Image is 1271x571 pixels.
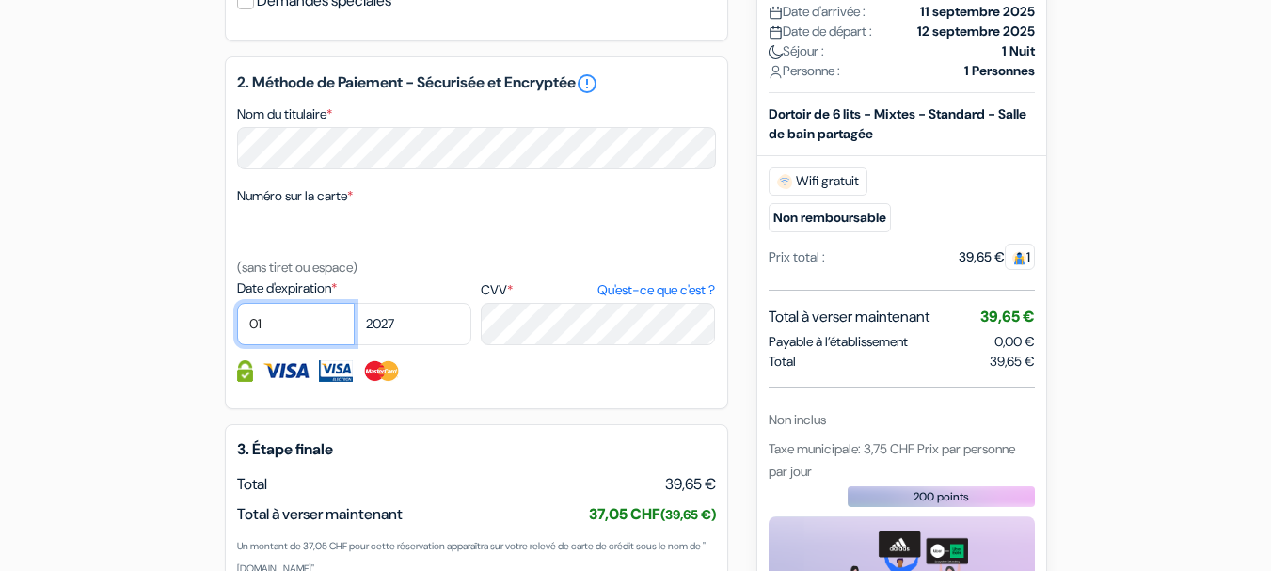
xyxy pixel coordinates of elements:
span: Date de départ : [769,21,872,40]
span: 0,00 € [994,332,1035,349]
label: Nom du titulaire [237,104,332,124]
img: moon.svg [769,44,783,58]
strong: 11 septembre 2025 [920,1,1035,21]
span: 200 points [914,487,969,504]
h5: 3. Étape finale [237,440,716,458]
a: error_outline [576,72,598,95]
img: Information de carte de crédit entièrement encryptée et sécurisée [237,360,253,382]
div: Prix total : [769,246,825,266]
img: calendar.svg [769,5,783,19]
strong: 1 Nuit [1002,40,1035,60]
label: CVV [481,280,715,300]
div: 39,65 € [959,246,1035,266]
span: 39,65 € [980,306,1035,325]
img: Master Card [362,360,401,382]
span: 39,65 € [990,351,1035,371]
span: Wifi gratuit [769,167,867,195]
span: Total [769,351,796,371]
span: 39,65 € [665,473,716,496]
span: 1 [1005,243,1035,269]
span: Séjour : [769,40,824,60]
h5: 2. Méthode de Paiement - Sécurisée et Encryptée [237,72,716,95]
small: (sans tiret ou espace) [237,259,357,276]
span: Payable à l’établissement [769,331,908,351]
img: guest.svg [1012,250,1026,264]
span: Taxe municipale: 3,75 CHF Prix par personne par jour [769,439,1015,479]
img: Visa [262,360,310,382]
label: Numéro sur la carte [237,186,353,206]
span: Total à verser maintenant [237,504,403,524]
div: Non inclus [769,409,1035,429]
span: Personne : [769,60,840,80]
span: Total [237,474,267,494]
img: user_icon.svg [769,64,783,78]
img: Visa Electron [319,360,353,382]
b: Dortoir de 6 lits - Mixtes - Standard - Salle de bain partagée [769,104,1026,141]
img: free_wifi.svg [777,173,792,188]
small: (39,65 €) [660,506,716,523]
span: 37,05 CHF [589,504,716,524]
span: Total à verser maintenant [769,305,929,327]
img: calendar.svg [769,24,783,39]
a: Qu'est-ce que c'est ? [597,280,715,300]
span: Date d'arrivée : [769,1,866,21]
strong: 12 septembre 2025 [917,21,1035,40]
label: Date d'expiration [237,278,471,298]
strong: 1 Personnes [964,60,1035,80]
small: Non remboursable [769,202,891,231]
